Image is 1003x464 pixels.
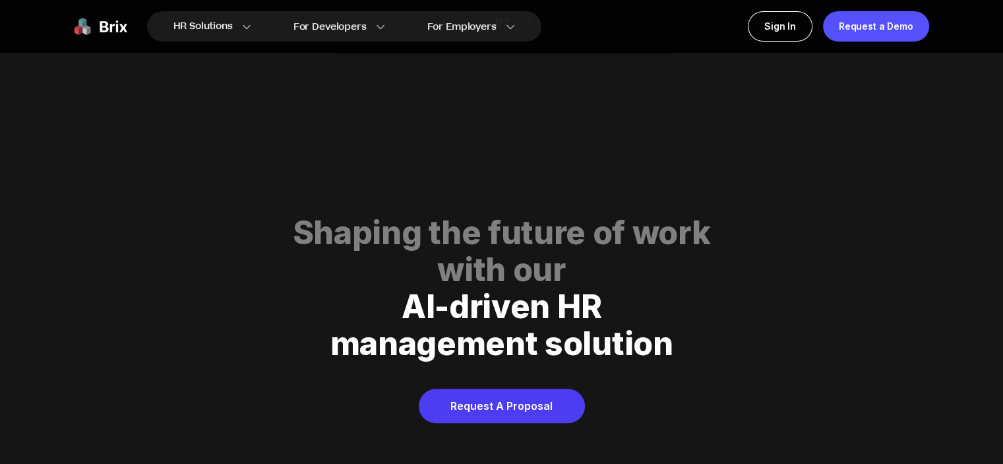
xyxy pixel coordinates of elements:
[748,11,812,42] a: Sign In
[90,288,913,325] div: AI-driven HR
[90,251,913,288] div: with our
[90,215,913,251] div: Shaping the future of work
[427,20,497,34] span: For Employers
[419,389,585,423] a: Request A Proposal
[823,11,929,42] a: Request a Demo
[173,16,233,37] span: HR Solutions
[90,325,913,362] div: management solution
[293,20,367,34] span: For Developers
